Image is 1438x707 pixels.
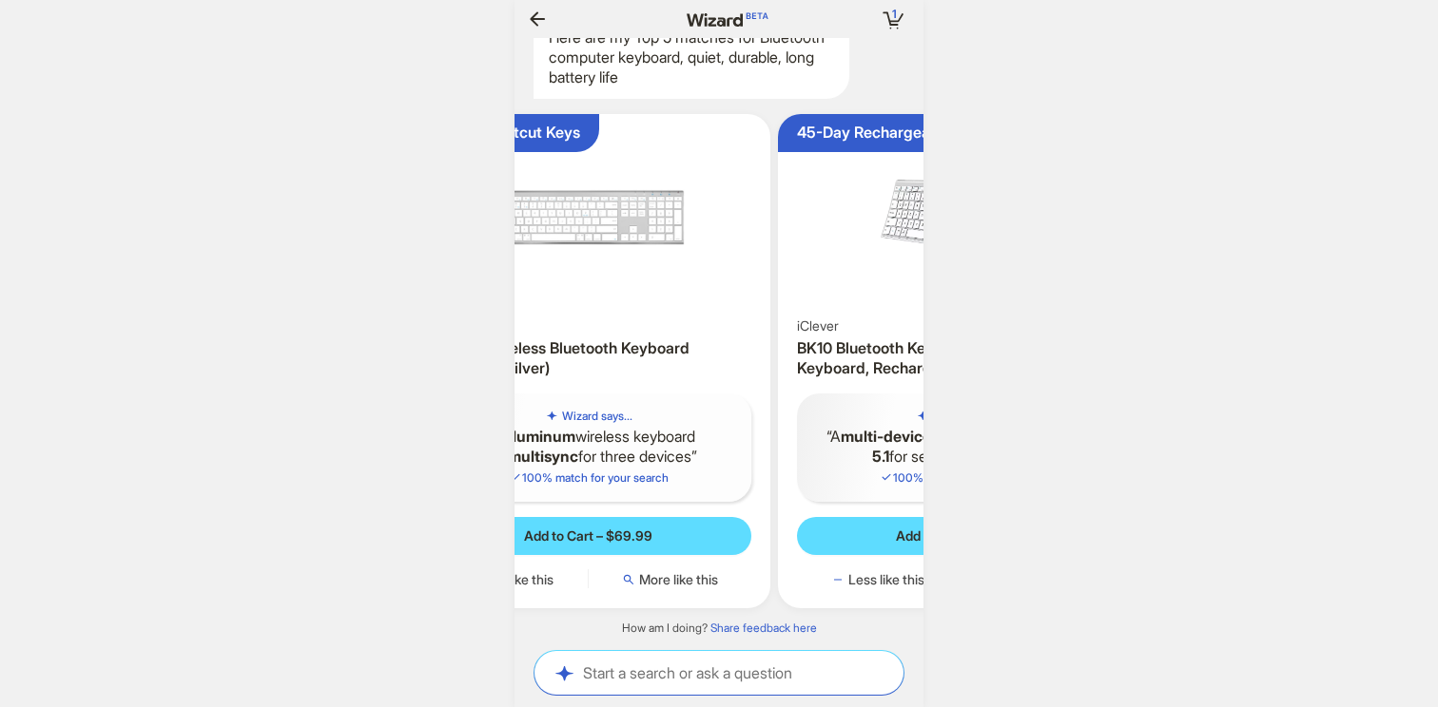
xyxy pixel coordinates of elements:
div: 45-Day Rechargeable Battery [797,123,1007,143]
button: Add to Cart – $69.99 [426,517,752,555]
img: Macally Wireless Bluetooth Keyboard (Aluminum Silver) [415,122,764,314]
b: multi-device [841,427,931,446]
b: aluminum [504,427,575,446]
h3: BK10 Bluetooth Keyboard, Wireless Bluetooth Keyboard, Rechargeable Bluetooth 5.1 Multi Device Key... [797,338,1123,378]
button: More like this [589,570,751,589]
b: multisync [508,447,578,466]
span: iClever [797,317,839,334]
div: MacOS Shortcut KeysMacally Wireless Bluetooth Keyboard (Aluminum Silver)Macally Wireless Bluetoot... [407,114,771,608]
q: An wireless keyboard with for three devices [441,427,737,467]
span: Add to Cart – $69.99 [524,527,652,545]
h5: Wizard says... [562,409,632,424]
span: Less like this [848,571,924,588]
span: More like this [639,571,718,588]
img: BK10 Bluetooth Keyboard, Wireless Bluetooth Keyboard, Rechargeable Bluetooth 5.1 Multi Device Key... [786,122,1135,314]
span: 1 [892,7,897,21]
q: A keyboard with for seamless switching [812,427,1108,467]
a: Share feedback here [710,621,817,635]
span: Add to Cart – $29.99 [896,527,1023,545]
h3: Macally Wireless Bluetooth Keyboard (Aluminum Silver) [426,338,752,378]
span: 100 % match for your search [509,470,669,485]
div: How am I doing? [515,621,923,636]
span: Less like this [477,571,554,588]
span: 100 % match for your search [880,470,1040,485]
div: Here are my Top 5 matches for Bluetooth computer keyboard, quiet, durable, long battery life [534,16,849,98]
b: Bluetooth 5.1 [872,427,1094,466]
